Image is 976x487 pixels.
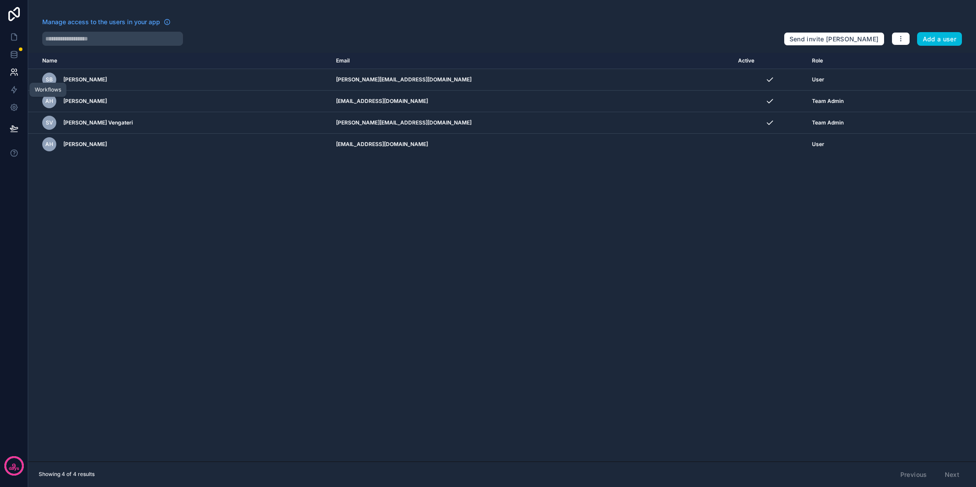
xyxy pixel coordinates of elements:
span: [PERSON_NAME] [63,76,107,83]
button: Send invite [PERSON_NAME] [784,32,885,46]
td: [EMAIL_ADDRESS][DOMAIN_NAME] [331,91,733,112]
td: [EMAIL_ADDRESS][DOMAIN_NAME] [331,134,733,155]
span: AH [45,98,53,105]
span: Manage access to the users in your app [42,18,160,26]
td: [PERSON_NAME][EMAIL_ADDRESS][DOMAIN_NAME] [331,69,733,91]
div: Workflows [35,86,61,93]
a: Manage access to the users in your app [42,18,171,26]
span: [PERSON_NAME] [63,98,107,105]
p: days [9,465,19,472]
th: Role [807,53,923,69]
span: [PERSON_NAME] Vengateri [63,119,133,126]
span: SV [46,119,53,126]
td: [PERSON_NAME][EMAIL_ADDRESS][DOMAIN_NAME] [331,112,733,134]
span: Team Admin [812,98,844,105]
span: AH [45,141,53,148]
span: SB [46,76,53,83]
div: scrollable content [28,53,976,461]
span: [PERSON_NAME] [63,141,107,148]
th: Name [28,53,331,69]
span: Showing 4 of 4 results [39,471,95,478]
th: Email [331,53,733,69]
button: Add a user [917,32,962,46]
th: Active [733,53,807,69]
span: Team Admin [812,119,844,126]
span: User [812,76,824,83]
span: User [812,141,824,148]
p: 9 [12,461,16,470]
